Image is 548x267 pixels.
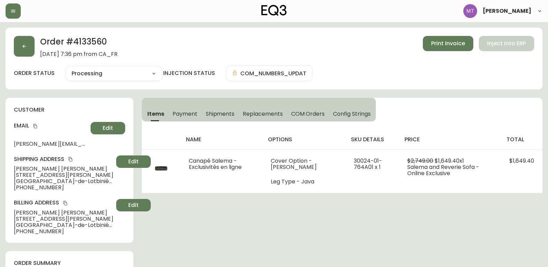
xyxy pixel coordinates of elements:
[91,122,125,134] button: Edit
[243,110,282,117] span: Replacements
[271,179,337,185] li: Leg Type - Java
[14,199,113,207] h4: Billing Address
[116,155,151,168] button: Edit
[14,122,88,130] h4: Email
[291,110,325,117] span: COM Orders
[14,166,113,172] span: [PERSON_NAME] [PERSON_NAME]
[407,157,433,165] span: $2,749.00
[351,136,393,143] h4: sku details
[40,51,118,57] span: [DATE] 7:36 pm from CA_FR
[147,110,164,117] span: Items
[354,157,382,171] span: 30024-01-764A01 x 1
[163,69,215,77] h4: injection status
[128,201,139,209] span: Edit
[14,106,125,114] h4: customer
[150,158,172,180] img: 30024-01-400-1-cmbbuw2c606ll0142k65iwavr.jpg
[509,157,534,165] span: $1,649.40
[206,110,235,117] span: Shipments
[268,136,340,143] h4: options
[407,163,479,177] span: Salema and Reverie Sofa - Online Exclusive
[173,110,197,117] span: Payment
[14,184,113,191] span: [PHONE_NUMBER]
[271,158,337,170] li: Cover Option - [PERSON_NAME]
[32,123,39,130] button: copy
[67,156,74,163] button: copy
[103,124,113,132] span: Edit
[507,136,537,143] h4: total
[14,216,113,222] span: [STREET_ADDRESS][PERSON_NAME]
[423,36,473,51] button: Print Invoice
[14,141,88,147] span: [PERSON_NAME][EMAIL_ADDRESS][PERSON_NAME][DOMAIN_NAME]
[14,172,113,178] span: [STREET_ADDRESS][PERSON_NAME]
[14,259,125,267] h4: order summary
[116,199,151,211] button: Edit
[14,155,113,163] h4: Shipping Address
[431,40,465,47] span: Print Invoice
[14,178,113,184] span: [GEOGRAPHIC_DATA]-de-Lotbinière , QC , G0S 2A0 , CA
[14,210,113,216] span: [PERSON_NAME] [PERSON_NAME]
[435,157,464,165] span: $1,649.40 x 1
[483,8,531,14] span: [PERSON_NAME]
[14,228,113,235] span: [PHONE_NUMBER]
[189,157,242,171] span: Canapé Salema - Exclusivités en ligne
[128,158,139,165] span: Edit
[463,4,477,18] img: 397d82b7ede99da91c28605cdd79fceb
[333,110,370,117] span: Config Strings
[40,36,118,51] h2: Order # 4133560
[186,136,257,143] h4: name
[14,222,113,228] span: [GEOGRAPHIC_DATA]-de-Lotbinière , QC , G0S 2A0 , CA
[62,200,69,207] button: copy
[405,136,495,143] h4: price
[261,5,287,16] img: logo
[14,69,55,77] label: order status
